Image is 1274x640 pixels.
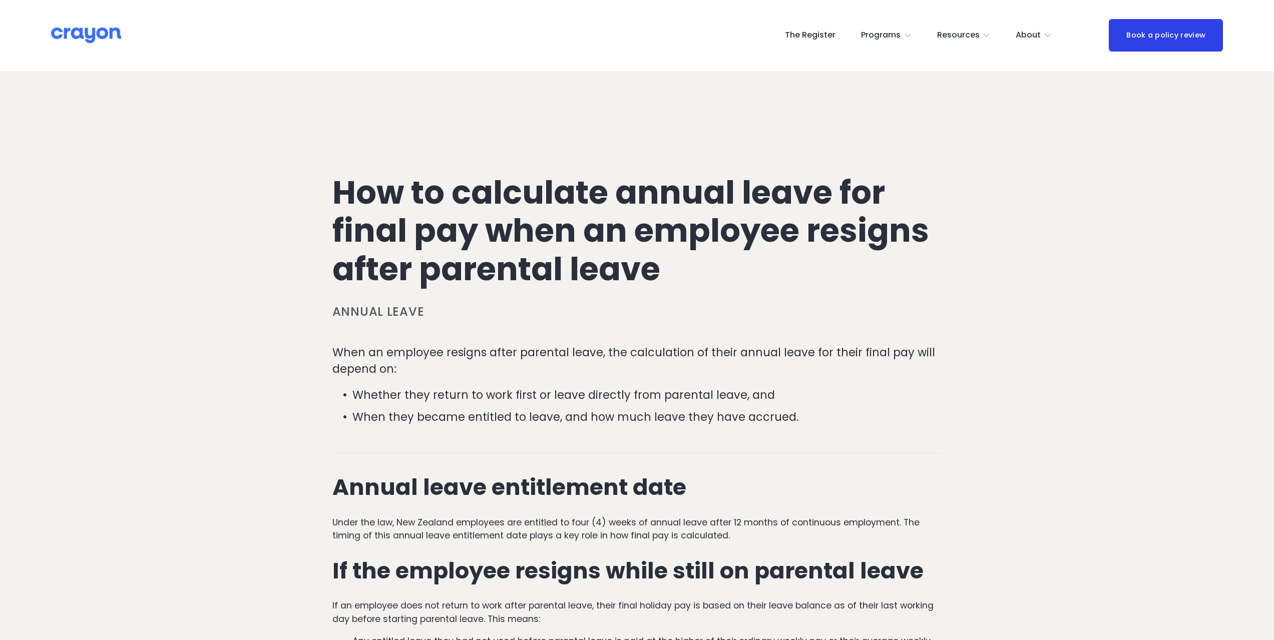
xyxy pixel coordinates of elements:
[332,555,924,586] strong: If the employee resigns while still on parental leave
[332,303,424,320] a: Annual leave
[352,387,942,404] p: Whether they return to work first or leave directly from parental leave, and
[352,409,942,426] p: When they became entitled to leave, and how much leave they have accrued.
[937,28,991,44] a: folder dropdown
[937,28,980,43] span: Resources
[1109,19,1223,52] a: Book a policy review
[1016,28,1052,44] a: folder dropdown
[861,28,912,44] a: folder dropdown
[332,599,942,625] p: If an employee does not return to work after parental leave, their final holiday pay is based on ...
[332,174,942,289] h1: How to calculate annual leave for final pay when an employee resigns after parental leave
[332,344,942,378] p: When an employee resigns after parental leave, the calculation of their annual leave for their fi...
[51,27,121,44] img: Crayon
[1016,28,1041,43] span: About
[861,28,901,43] span: Programs
[332,471,686,503] strong: Annual leave entitlement date
[785,28,835,44] a: The Register
[332,516,942,542] p: Under the law, New Zealand employees are entitled to four (4) weeks of annual leave after 12 mont...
